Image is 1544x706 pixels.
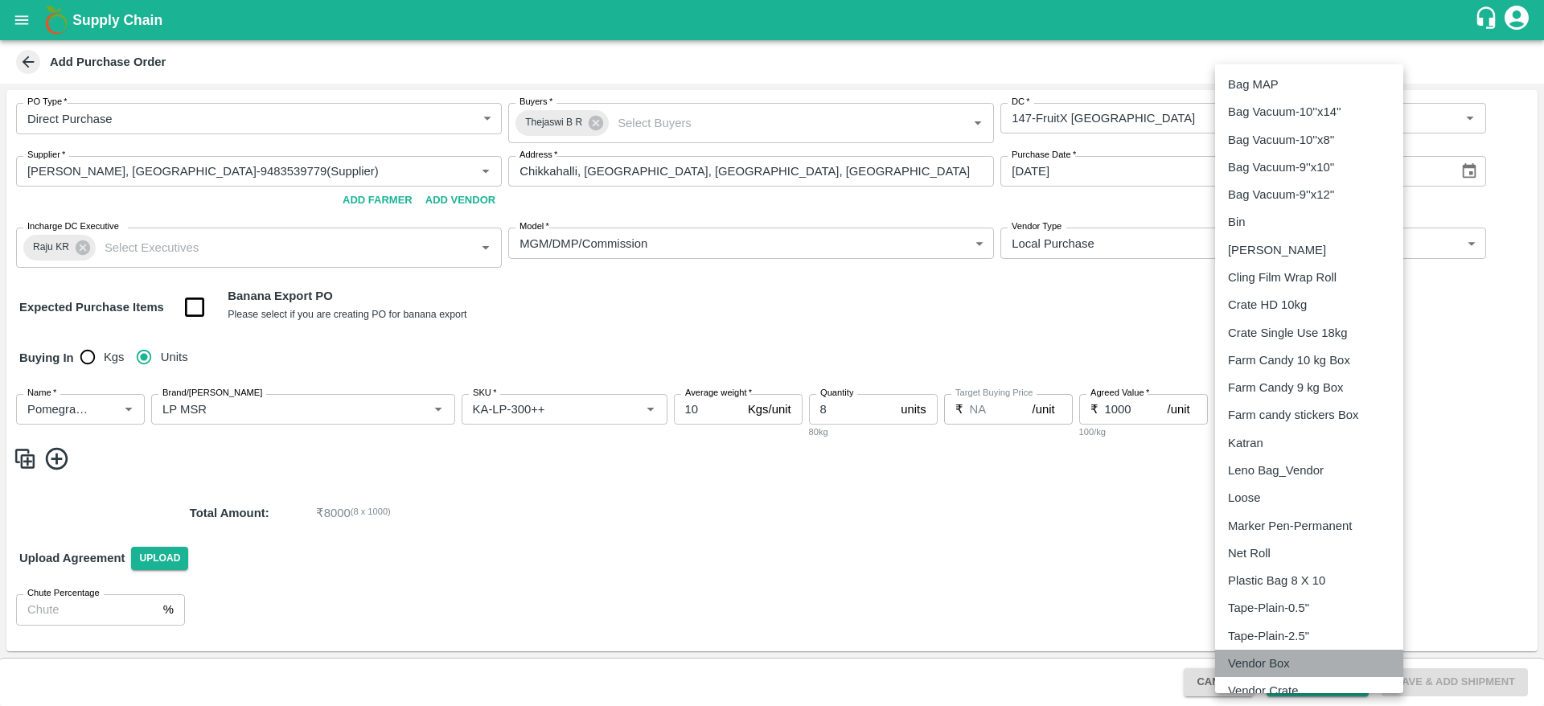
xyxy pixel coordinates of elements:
[1228,76,1279,93] p: Bag MAP
[1228,158,1334,176] p: Bag Vacuum-9''x10''
[1228,406,1359,424] p: Farm candy stickers Box
[1228,599,1309,617] p: Tape-Plain-0.5"
[1228,462,1324,479] p: Leno Bag_Vendor
[1228,627,1309,645] p: Tape-Plain-2.5"
[1228,572,1325,589] p: Plastic Bag 8 X 10
[1228,324,1348,342] p: Crate Single Use 18kg
[1228,296,1307,314] p: Crate HD 10kg
[1228,131,1334,149] p: Bag Vacuum-10''x8''
[1228,489,1260,507] p: Loose
[1228,682,1298,700] p: Vendor Crate
[1228,655,1290,672] p: Vendor Box
[1228,434,1263,452] p: Katran
[1228,213,1245,231] p: Bin
[1228,379,1344,396] p: Farm Candy 9 kg Box
[1228,544,1271,562] p: Net Roll
[1228,351,1350,369] p: Farm Candy 10 kg Box
[1228,517,1352,535] p: Marker Pen-Permanent
[1228,241,1326,259] p: [PERSON_NAME]
[1228,103,1341,121] p: Bag Vacuum-10''x14''
[1228,186,1334,203] p: Bag Vacuum-9''x12''
[1228,269,1337,286] p: Cling Film Wrap Roll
